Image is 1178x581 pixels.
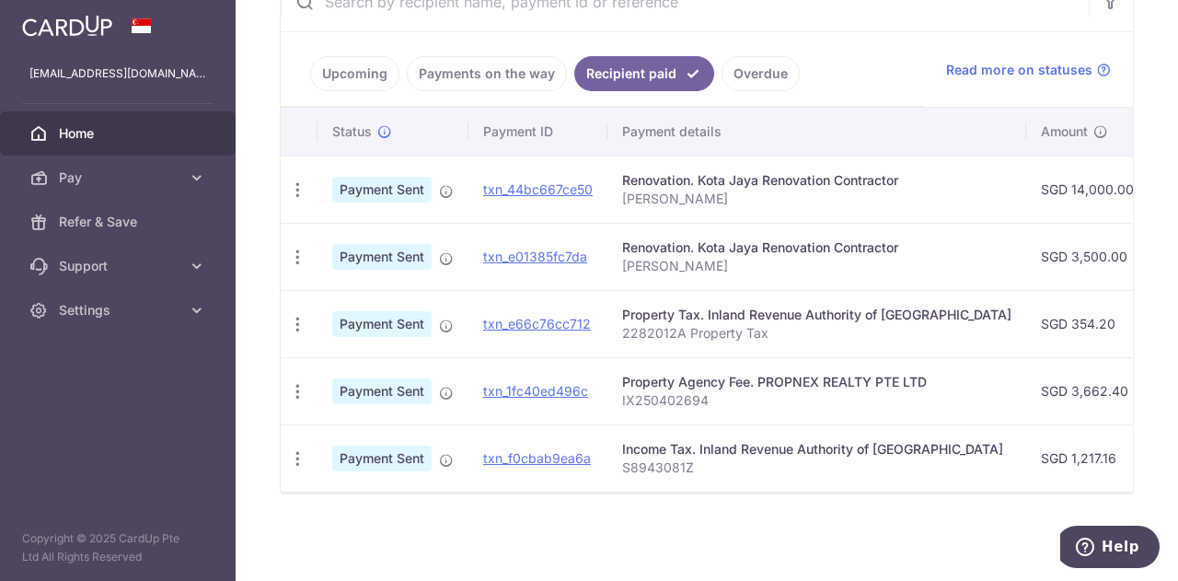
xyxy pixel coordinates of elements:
iframe: Opens a widget where you can find more information [1060,526,1160,572]
td: SGD 3,500.00 [1026,223,1149,290]
p: S8943081Z [622,459,1011,477]
span: Refer & Save [59,213,180,231]
span: Read more on statuses [946,61,1092,79]
a: txn_1fc40ed496c [483,383,588,399]
span: Payment Sent [332,446,432,471]
p: [EMAIL_ADDRESS][DOMAIN_NAME] [29,64,206,83]
span: Amount [1041,122,1088,141]
p: 2282012A Property Tax [622,324,1011,343]
a: Recipient paid [574,56,714,91]
th: Payment ID [468,108,607,156]
p: IX250402694 [622,391,1011,410]
a: Upcoming [310,56,399,91]
span: Payment Sent [332,378,432,404]
td: SGD 1,217.16 [1026,424,1149,492]
div: Renovation. Kota Jaya Renovation Contractor [622,171,1011,190]
p: [PERSON_NAME] [622,257,1011,275]
span: Pay [59,168,180,187]
div: Property Agency Fee. PROPNEX REALTY PTE LTD [622,373,1011,391]
span: Payment Sent [332,244,432,270]
a: txn_f0cbab9ea6a [483,450,591,466]
th: Payment details [607,108,1026,156]
span: Status [332,122,372,141]
span: Home [59,124,180,143]
span: Support [59,257,180,275]
a: Overdue [722,56,800,91]
a: Payments on the way [407,56,567,91]
img: CardUp [22,15,112,37]
span: Payment Sent [332,177,432,203]
div: Property Tax. Inland Revenue Authority of [GEOGRAPHIC_DATA] [622,306,1011,324]
div: Income Tax. Inland Revenue Authority of [GEOGRAPHIC_DATA] [622,440,1011,459]
td: SGD 354.20 [1026,290,1149,357]
a: txn_e01385fc7da [483,249,587,264]
a: txn_44bc667ce50 [483,181,593,197]
a: txn_e66c76cc712 [483,316,591,331]
span: Settings [59,301,180,320]
div: Renovation. Kota Jaya Renovation Contractor [622,238,1011,257]
td: SGD 14,000.00 [1026,156,1149,223]
td: SGD 3,662.40 [1026,357,1149,424]
p: [PERSON_NAME] [622,190,1011,208]
span: Payment Sent [332,311,432,337]
a: Read more on statuses [946,61,1111,79]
